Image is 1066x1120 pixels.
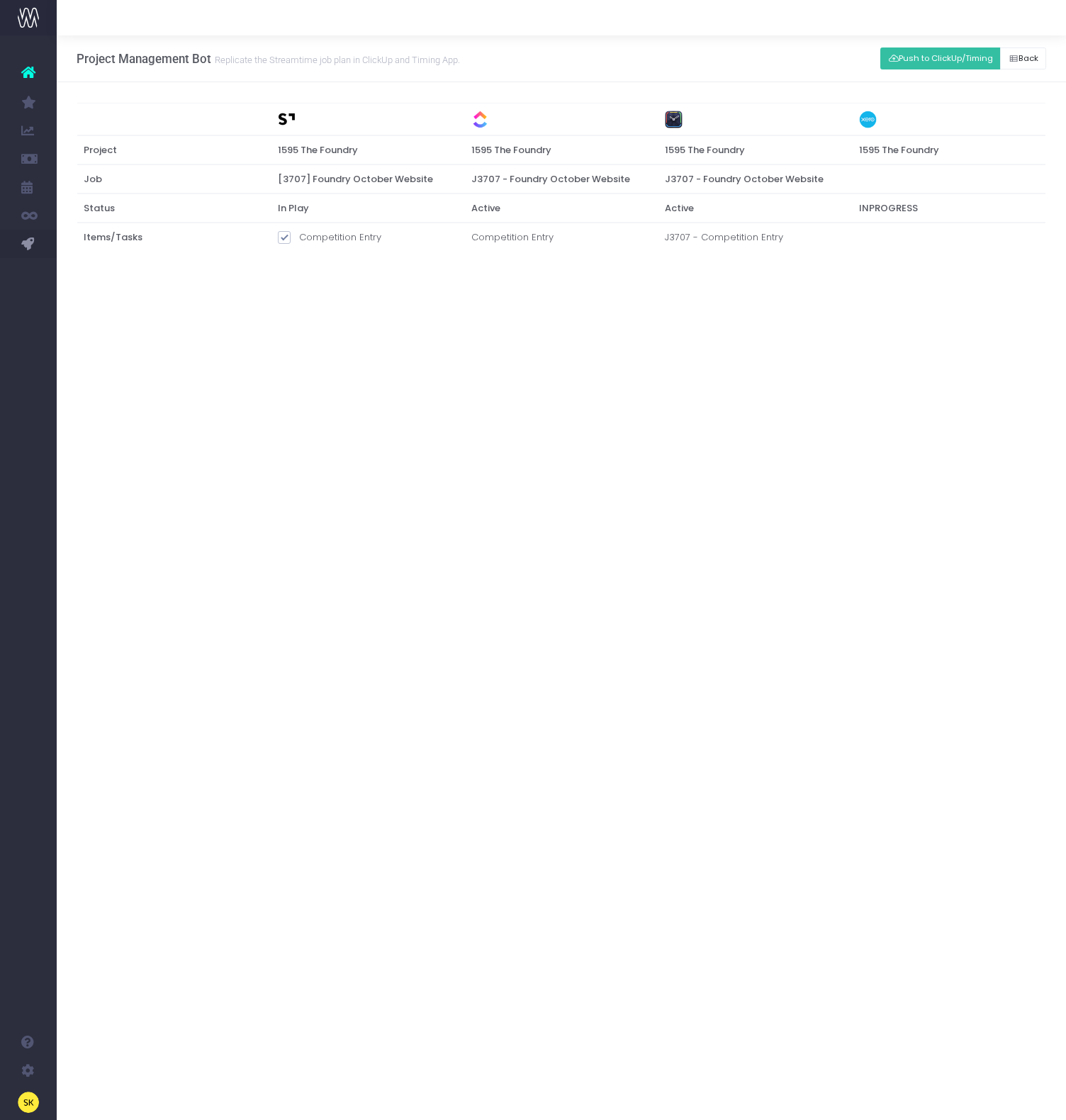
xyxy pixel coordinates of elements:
span: [3707] Foundry October Website [278,172,433,186]
th: Items/Tasks [77,223,271,258]
span: 1595 The Foundry [859,143,939,157]
h3: Project Management Bot [77,52,460,66]
th: Active [658,194,852,223]
button: Push to ClickUp/Timing [880,47,1001,69]
th: Status [77,194,271,223]
span: J3707 - Foundry October Website [665,172,824,186]
th: Project [77,135,271,164]
img: images/default_profile_image.png [18,1092,39,1113]
th: INPROGRESS [852,194,1045,223]
img: xero-color.png [859,111,877,128]
span: 1595 The Foundry [278,143,358,157]
span: 1595 The Foundry [471,143,551,157]
small: Replicate the Streamtime job plan in ClickUp and Timing App. [211,52,460,66]
td: J3707 - Competition Entry [658,223,852,258]
th: In Play [271,194,464,223]
td: Competition Entry [464,223,658,258]
label: Competition Entry [278,230,381,245]
th: Active [464,194,658,223]
img: streamtime_fav.png [278,111,296,128]
span: 1595 The Foundry [665,143,745,157]
th: Job [77,164,271,194]
img: clickup-color.png [471,111,489,128]
button: Back [1000,47,1046,69]
div: Small button group [880,44,1046,73]
span: J3707 - Foundry October Website [471,172,630,186]
img: timing-color.png [665,111,683,128]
